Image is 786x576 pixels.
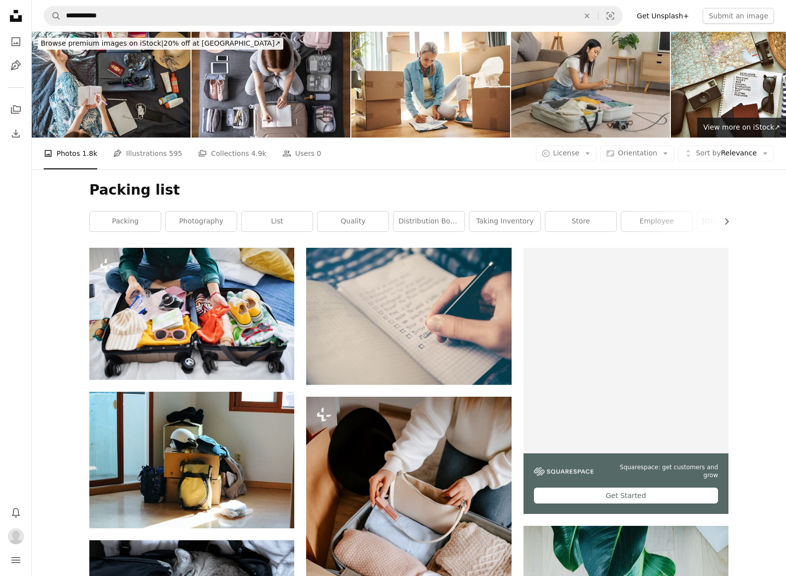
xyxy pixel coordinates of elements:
button: Submit an image [703,8,774,24]
a: Users 0 [282,138,322,169]
span: Orientation [618,149,657,157]
a: a woman opening a suitcase with clothes in it [306,546,511,555]
a: quality [318,212,389,231]
span: License [553,149,580,157]
a: list [242,212,313,231]
a: taking inventory [469,212,540,231]
h1: Packing list [89,181,728,199]
span: 595 [169,148,183,159]
a: employee [621,212,692,231]
a: Get Unsplash+ [631,8,695,24]
span: View more on iStock ↗ [703,123,780,131]
a: Illustrations 595 [113,138,182,169]
button: Sort byRelevance [678,145,774,161]
button: scroll list to the right [718,212,728,231]
a: Squarespace: get customers and growGet Started [524,248,728,514]
span: Sort by [696,149,720,157]
a: Illustrations [6,56,26,75]
div: Get Started [534,488,718,504]
a: packing [90,212,161,231]
a: photography [166,212,237,231]
a: Collections 4.9k [198,138,266,169]
a: distribution board [393,212,464,231]
img: person writing bucket list on book [306,248,511,384]
img: black and blue backpack on brown wooden table [89,392,294,528]
a: View more on iStock↗ [697,118,786,138]
a: Browse premium images on iStock|20% off at [GEOGRAPHIC_DATA]↗ [32,32,289,56]
a: black and blue backpack on brown wooden table [89,455,294,464]
button: Notifications [6,503,26,522]
button: Visual search [598,6,622,25]
a: Photos [6,32,26,52]
button: Orientation [600,145,674,161]
img: Young woman doing her last check to be sure if she have everything she needs for vacation [32,32,191,138]
a: store [545,212,616,231]
button: License [536,145,597,161]
button: Profile [6,526,26,546]
span: 0 [317,148,321,159]
img: Unrecognizable young woman with suitcase packing for holiday at home, coronavirus concept. [89,248,294,379]
button: Menu [6,550,26,570]
a: person writing bucket list on book [306,311,511,320]
a: Collections [6,100,26,120]
img: Smiling tourist woman packing suitcase to vacation writing paper list getting ready to travel trip [192,32,350,138]
a: Unrecognizable young woman with suitcase packing for holiday at home, coronavirus concept. [89,309,294,318]
img: Young female traveller packing her suitcase at home while sitting on the floor in her living room [511,32,670,138]
button: Search Unsplash [44,6,61,25]
img: You can never be too organized on packing day [351,32,510,138]
span: Relevance [696,148,757,158]
img: Avatar of user Brianna Brown [8,528,24,544]
button: Clear [576,6,598,25]
span: Squarespace: get customers and grow [605,463,718,480]
form: Find visuals sitewide [44,6,623,26]
span: Browse premium images on iStock | [41,39,163,47]
span: 4.9k [251,148,266,159]
a: [GEOGRAPHIC_DATA] [697,212,768,231]
span: 20% off at [GEOGRAPHIC_DATA] ↗ [41,39,280,47]
a: Download History [6,124,26,144]
img: file-1747939142011-51e5cc87e3c9 [534,467,593,476]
